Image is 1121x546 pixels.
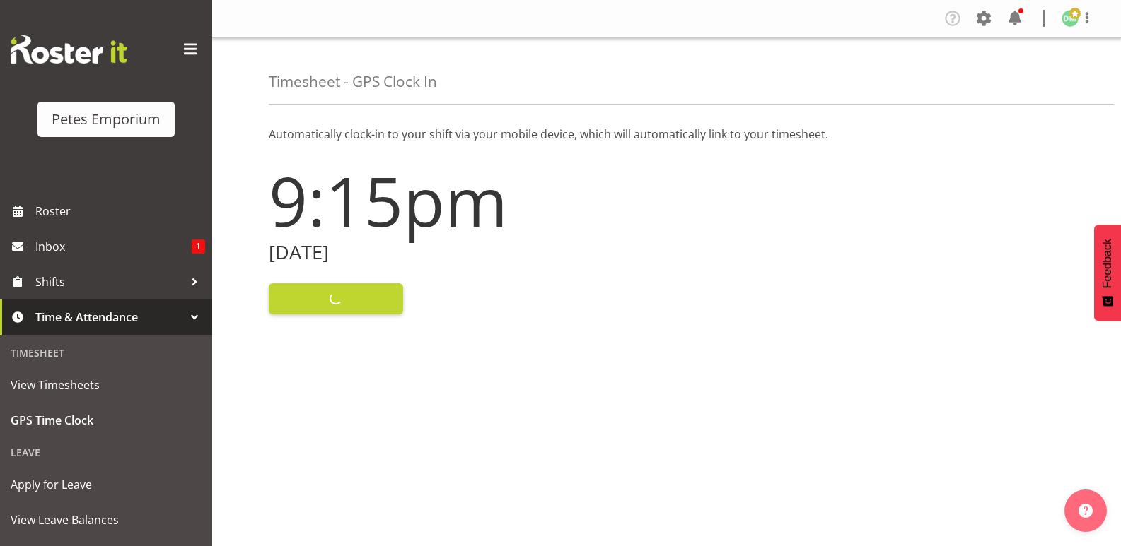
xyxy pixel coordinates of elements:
span: Shifts [35,271,184,292]
a: View Leave Balances [4,502,209,538]
img: help-xxl-2.png [1079,504,1093,518]
h1: 9:15pm [269,162,658,239]
span: View Timesheets [11,374,202,396]
div: Petes Emporium [52,109,161,130]
span: Apply for Leave [11,474,202,495]
button: Feedback - Show survey [1094,225,1121,321]
div: Timesheet [4,338,209,367]
p: Automatically clock-in to your shift via your mobile device, which will automatically link to you... [269,126,1064,143]
span: Feedback [1101,239,1114,288]
span: Inbox [35,236,192,257]
span: GPS Time Clock [11,410,202,431]
a: Apply for Leave [4,467,209,502]
span: Time & Attendance [35,307,184,328]
img: david-mcauley697.jpg [1062,10,1079,27]
span: Roster [35,201,205,222]
h2: [DATE] [269,242,658,263]
img: Rosterit website logo [11,35,127,64]
div: Leave [4,438,209,467]
a: GPS Time Clock [4,403,209,438]
h4: Timesheet - GPS Clock In [269,73,437,90]
span: View Leave Balances [11,509,202,530]
a: View Timesheets [4,367,209,403]
span: 1 [192,239,205,254]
